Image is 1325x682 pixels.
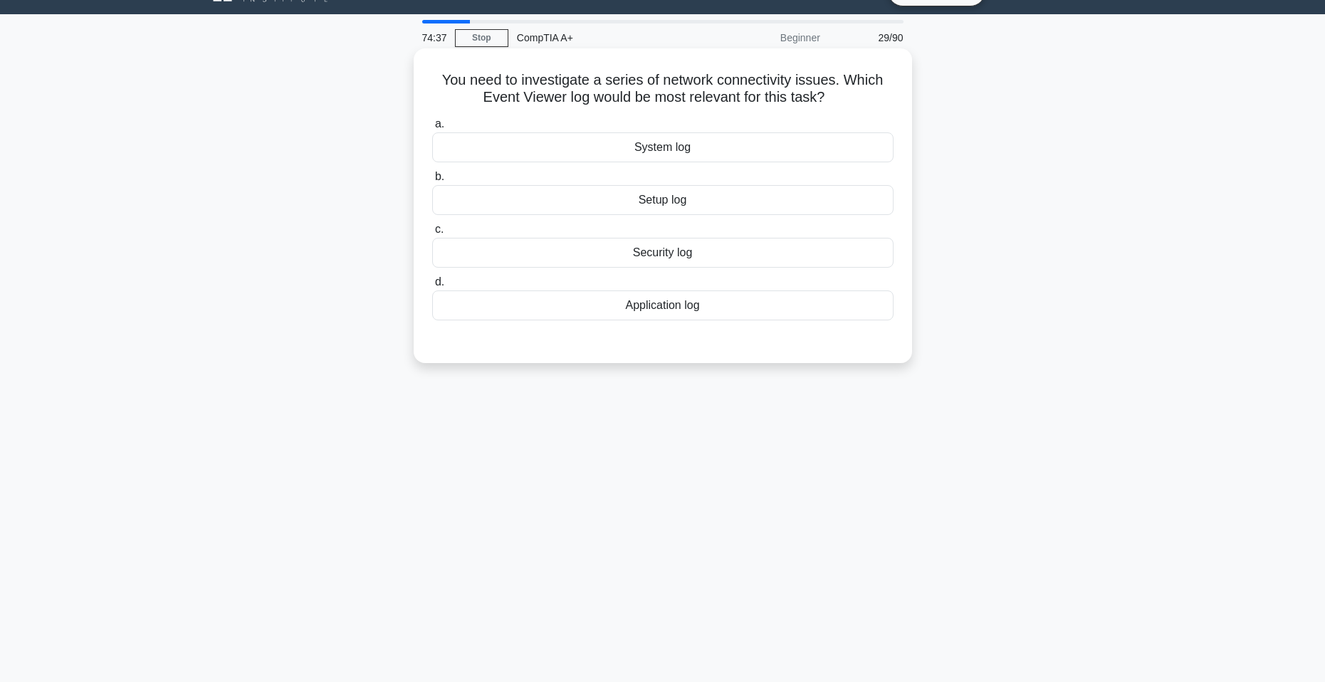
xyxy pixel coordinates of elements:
h5: You need to investigate a series of network connectivity issues. Which Event Viewer log would be ... [431,71,895,107]
span: b. [435,170,444,182]
div: 74:37 [414,23,455,52]
div: System log [432,132,894,162]
span: a. [435,117,444,130]
div: Beginner [704,23,829,52]
div: Security log [432,238,894,268]
div: Setup log [432,185,894,215]
span: c. [435,223,444,235]
div: Application log [432,290,894,320]
div: 29/90 [829,23,912,52]
span: d. [435,276,444,288]
div: CompTIA A+ [508,23,704,52]
a: Stop [455,29,508,47]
